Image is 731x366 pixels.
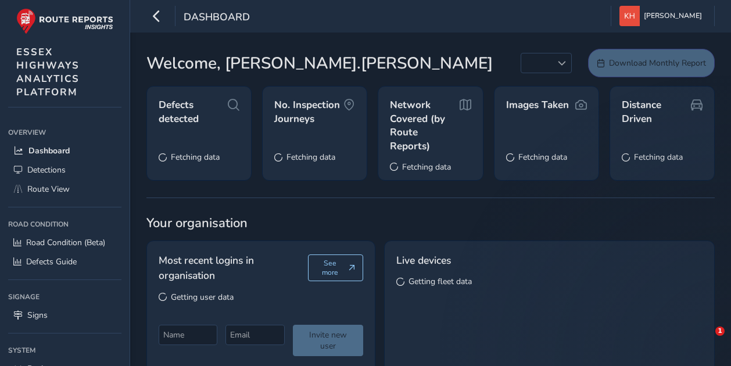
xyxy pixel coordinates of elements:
[8,233,121,252] a: Road Condition (Beta)
[286,152,335,163] span: Fetching data
[396,253,451,268] span: Live devices
[691,326,719,354] iframe: Intercom live chat
[402,162,451,173] span: Fetching data
[8,180,121,199] a: Route View
[634,152,683,163] span: Fetching data
[146,51,493,76] span: Welcome, [PERSON_NAME].[PERSON_NAME]
[715,326,725,336] span: 1
[619,6,640,26] img: diamond-layout
[184,10,250,26] span: Dashboard
[506,98,569,112] span: Images Taken
[644,6,702,26] span: [PERSON_NAME]
[518,152,567,163] span: Fetching data
[16,8,113,34] img: rr logo
[8,288,121,306] div: Signage
[171,152,220,163] span: Fetching data
[8,216,121,233] div: Road Condition
[27,164,66,175] span: Detections
[408,276,472,287] span: Getting fleet data
[28,145,70,156] span: Dashboard
[159,325,217,345] input: Name
[390,98,459,153] span: Network Covered (by Route Reports)
[8,141,121,160] a: Dashboard
[225,325,284,345] input: Email
[619,6,706,26] button: [PERSON_NAME]
[8,160,121,180] a: Detections
[8,306,121,325] a: Signs
[146,214,715,232] span: Your organisation
[27,184,70,195] span: Route View
[8,252,121,271] a: Defects Guide
[308,254,363,281] button: See more
[159,253,308,284] span: Most recent logins in organisation
[26,256,77,267] span: Defects Guide
[26,237,105,248] span: Road Condition (Beta)
[274,98,343,125] span: No. Inspection Journeys
[171,292,234,303] span: Getting user data
[159,98,228,125] span: Defects detected
[27,310,48,321] span: Signs
[622,98,691,125] span: Distance Driven
[8,124,121,141] div: Overview
[16,45,80,99] span: ESSEX HIGHWAYS ANALYTICS PLATFORM
[8,342,121,359] div: System
[316,259,345,277] span: See more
